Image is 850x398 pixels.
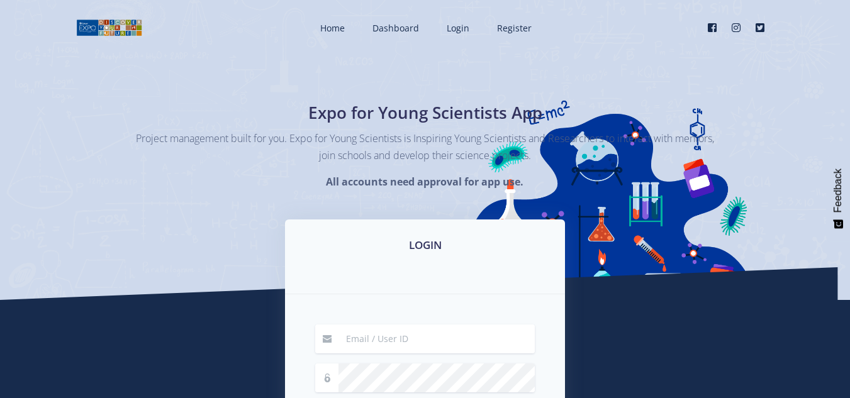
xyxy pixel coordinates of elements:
[497,22,532,34] span: Register
[826,156,850,241] button: Feedback - Show survey
[196,101,655,125] h1: Expo for Young Scientists App
[832,169,844,213] span: Feedback
[76,18,142,37] img: logo01.png
[326,175,523,189] strong: All accounts need approval for app use.
[320,22,345,34] span: Home
[308,11,355,45] a: Home
[447,22,469,34] span: Login
[372,22,419,34] span: Dashboard
[484,11,542,45] a: Register
[434,11,479,45] a: Login
[136,130,715,164] p: Project management built for you. Expo for Young Scientists is Inspiring Young Scientists and Res...
[360,11,429,45] a: Dashboard
[300,237,550,253] h3: LOGIN
[338,324,535,353] input: Email / User ID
